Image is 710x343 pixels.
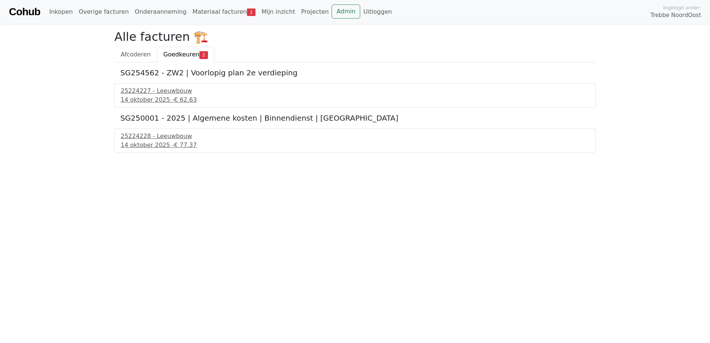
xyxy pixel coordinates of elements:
h5: SG250001 - 2025 | Algemene kosten | Binnendienst | [GEOGRAPHIC_DATA] [120,114,590,122]
span: Trebbe NoordOost [651,11,701,20]
a: Admin [332,4,360,19]
h2: Alle facturen 🏗️ [114,30,596,44]
a: Inkopen [46,4,75,19]
span: € 77.37 [174,141,197,148]
a: Overige facturen [76,4,132,19]
div: 25224227 - Leeuwbouw [121,86,589,95]
span: Goedkeuren [163,51,199,58]
div: 14 oktober 2025 - [121,141,589,150]
a: Goedkeuren2 [157,47,214,62]
span: € 62.63 [174,96,197,103]
a: Uitloggen [360,4,395,19]
span: 2 [247,9,255,16]
a: Projecten [298,4,332,19]
span: Afcoderen [121,51,151,58]
a: 25224228 - Leeuwbouw14 oktober 2025 -€ 77.37 [121,132,589,150]
a: Materiaal facturen2 [189,4,258,19]
div: 14 oktober 2025 - [121,95,589,104]
a: Onderaanneming [132,4,189,19]
a: Mijn inzicht [258,4,298,19]
h5: SG254562 - ZW2 | Voorlopig plan 2e verdieping [120,68,590,77]
span: 2 [199,51,208,59]
a: Afcoderen [114,47,157,62]
div: 25224228 - Leeuwbouw [121,132,589,141]
a: Cohub [9,3,40,21]
span: Ingelogd onder: [663,4,701,11]
a: 25224227 - Leeuwbouw14 oktober 2025 -€ 62.63 [121,86,589,104]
